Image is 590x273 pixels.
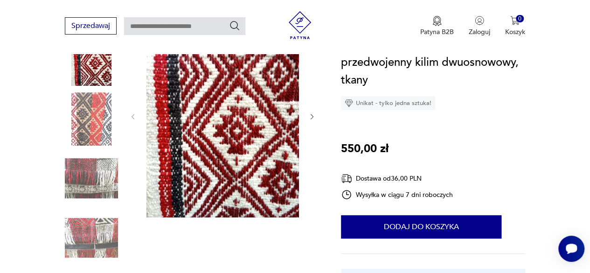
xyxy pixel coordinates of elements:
img: Ikona medalu [432,16,442,26]
button: Zaloguj [469,16,490,36]
img: Zdjęcie produktu przedwojenny kilim dwuosnowowy, tkany [65,152,118,205]
img: Zdjęcie produktu przedwojenny kilim dwuosnowowy, tkany [65,33,118,86]
p: Koszyk [505,28,525,36]
button: Patyna B2B [420,16,454,36]
p: Patyna B2B [420,28,454,36]
iframe: Smartsupp widget button [558,236,584,262]
img: Patyna - sklep z meblami i dekoracjami vintage [286,11,314,39]
a: Sprzedawaj [65,23,117,30]
div: Dostawa od 36,00 PLN [341,173,453,184]
button: Szukaj [229,20,240,31]
img: Ikona dostawy [341,173,352,184]
a: Ikona medaluPatyna B2B [420,16,454,36]
button: Dodaj do koszyka [341,215,501,238]
div: 0 [516,15,524,23]
div: Wysyłka w ciągu 7 dni roboczych [341,189,453,200]
img: Ikonka użytkownika [475,16,484,25]
div: Unikat - tylko jedna sztuka! [341,96,435,110]
img: Zdjęcie produktu przedwojenny kilim dwuosnowowy, tkany [146,14,299,217]
h1: przedwojenny kilim dwuosnowowy, tkany [341,54,525,89]
img: Ikona koszyka [510,16,520,25]
img: Zdjęcie produktu przedwojenny kilim dwuosnowowy, tkany [65,92,118,146]
img: Zdjęcie produktu przedwojenny kilim dwuosnowowy, tkany [65,211,118,265]
button: Sprzedawaj [65,17,117,35]
img: Ikona diamentu [345,99,353,107]
button: 0Koszyk [505,16,525,36]
p: 550,00 zł [341,140,389,158]
p: Zaloguj [469,28,490,36]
